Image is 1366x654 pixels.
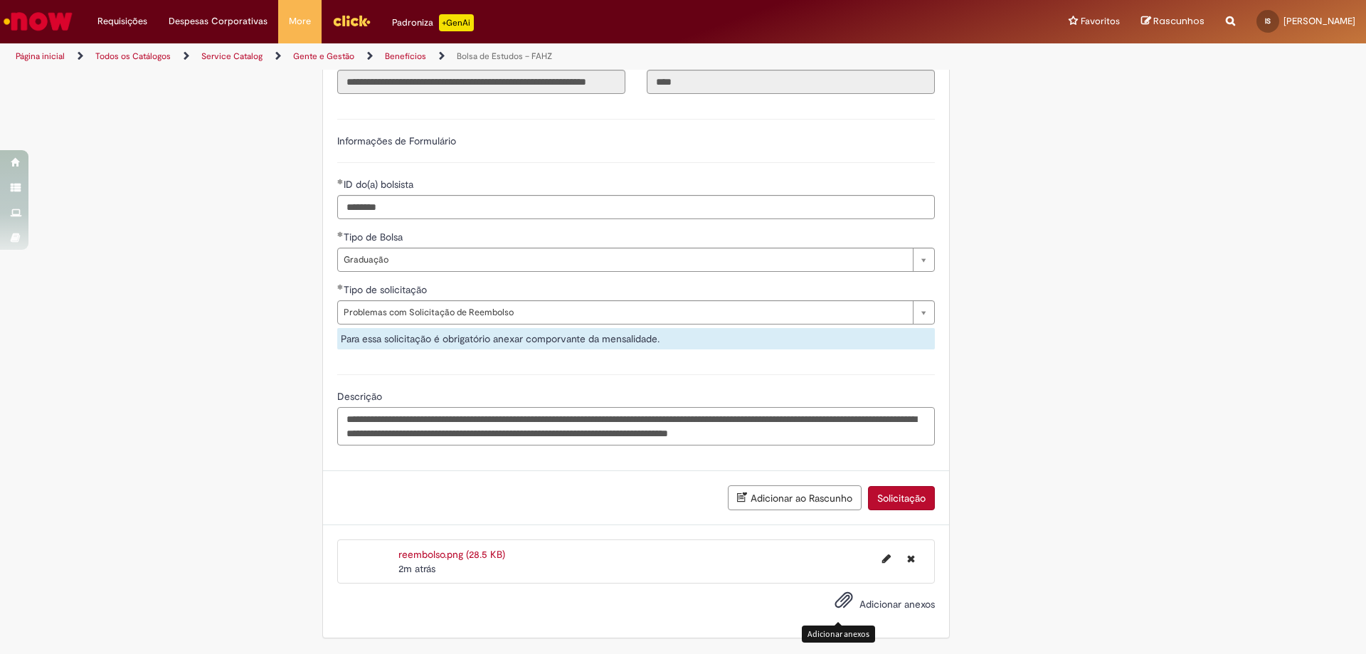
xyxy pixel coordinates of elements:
button: Solicitação [868,486,935,510]
span: Obrigatório Preenchido [337,179,344,184]
textarea: Descrição [337,407,935,445]
input: Código da Unidade [647,70,935,94]
img: click_logo_yellow_360x200.png [332,10,371,31]
label: Informações de Formulário [337,135,456,147]
span: IS [1265,16,1271,26]
ul: Trilhas de página [11,43,900,70]
span: ID do(a) bolsista [344,178,416,191]
span: Obrigatório Preenchido [337,231,344,237]
a: Benefícios [385,51,426,62]
button: Excluir reembolso.png [899,547,923,570]
span: 2m atrás [398,562,435,575]
input: Título [337,70,625,94]
span: Problemas com Solicitação de Reembolso [344,301,906,324]
button: Editar nome de arquivo reembolso.png [874,547,899,570]
span: Favoritos [1081,14,1120,28]
a: reembolso.png (28.5 KB) [398,548,505,561]
span: More [289,14,311,28]
span: Descrição [337,390,385,403]
p: +GenAi [439,14,474,31]
a: Gente e Gestão [293,51,354,62]
a: Service Catalog [201,51,263,62]
span: [PERSON_NAME] [1283,15,1355,27]
span: Despesas Corporativas [169,14,268,28]
a: Bolsa de Estudos – FAHZ [457,51,552,62]
button: Adicionar anexos [831,587,857,620]
a: Página inicial [16,51,65,62]
img: ServiceNow [1,7,75,36]
span: Tipo de Bolsa [344,231,406,243]
a: Todos os Catálogos [95,51,171,62]
span: Adicionar anexos [859,598,935,611]
span: Requisições [97,14,147,28]
a: Rascunhos [1141,15,1204,28]
span: Graduação [344,248,906,271]
span: Rascunhos [1153,14,1204,28]
span: Obrigatório Preenchido [337,284,344,290]
input: ID do(a) bolsista [337,195,935,219]
div: Padroniza [392,14,474,31]
div: Adicionar anexos [802,626,875,642]
div: Para essa solicitação é obrigatório anexar comporvante da mensalidade. [337,328,935,349]
span: Tipo de solicitação [344,283,430,296]
button: Adicionar ao Rascunho [728,485,862,510]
